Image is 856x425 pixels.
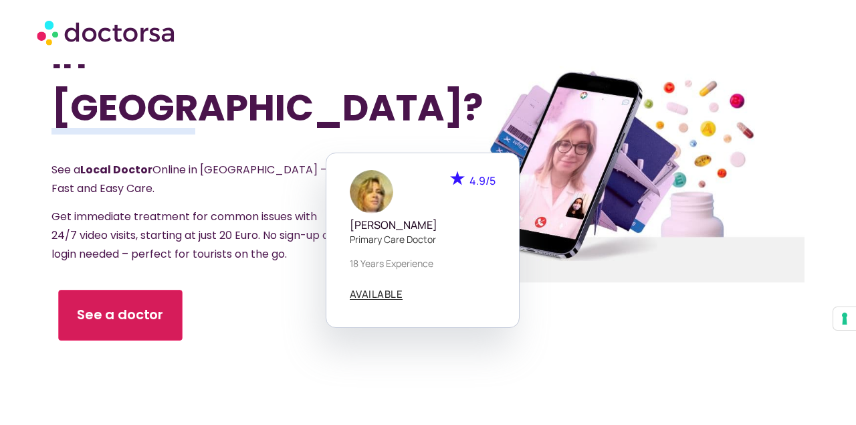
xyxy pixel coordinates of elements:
[350,232,496,246] p: Primary care doctor
[833,307,856,330] button: Your consent preferences for tracking technologies
[77,305,164,325] span: See a doctor
[469,173,496,188] span: 4.9/5
[51,209,334,262] span: Get immediate treatment for common issues with 24/7 video visits, starting at just 20 Euro. No si...
[350,256,496,270] p: 18 years experience
[80,162,152,177] strong: Local Doctor
[51,162,327,196] span: See a Online in [GEOGRAPHIC_DATA] – Fast and Easy Care.
[58,290,182,341] a: See a doctor
[350,219,496,232] h5: [PERSON_NAME]
[350,289,403,300] a: AVAILABLE
[350,289,403,299] span: AVAILABLE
